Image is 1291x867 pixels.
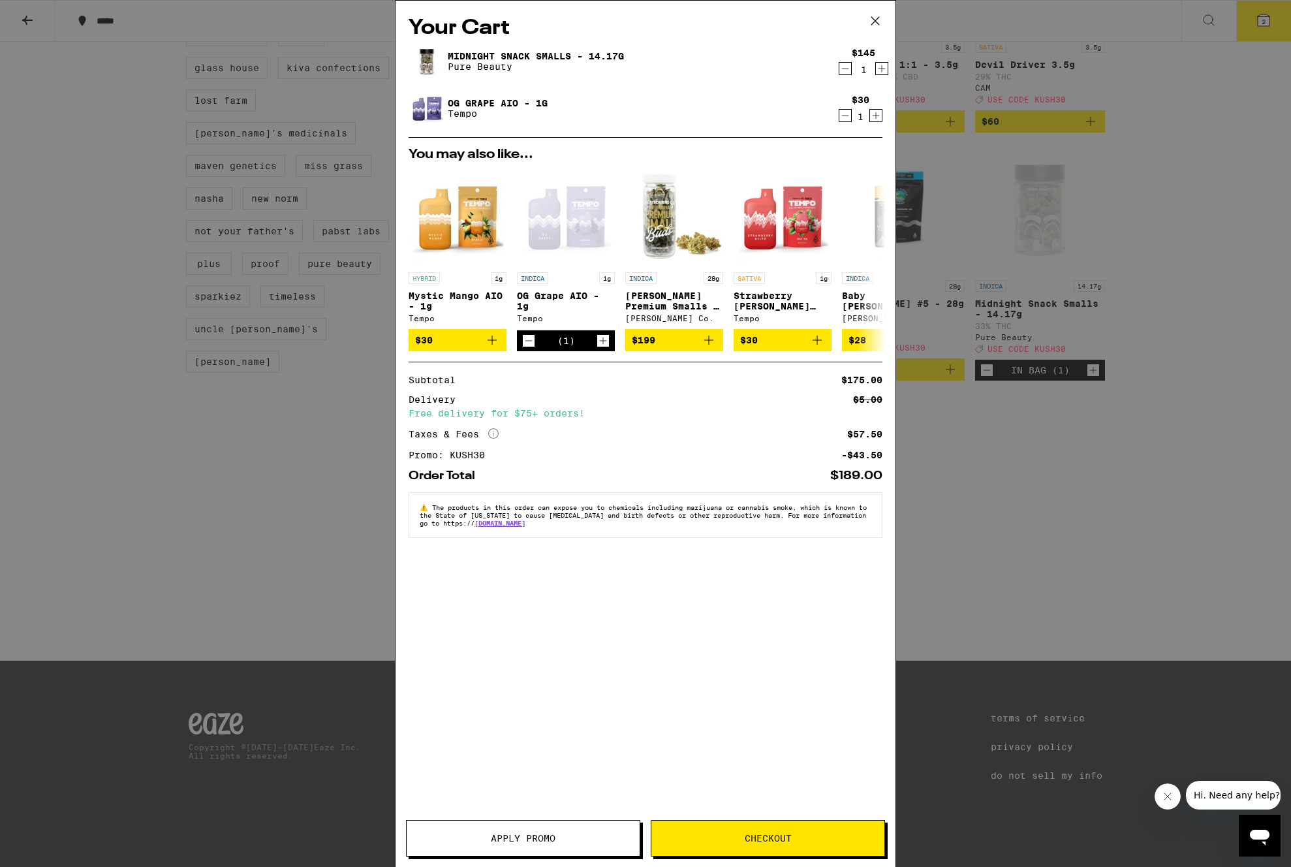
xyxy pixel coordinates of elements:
[474,519,525,527] a: [DOMAIN_NAME]
[557,336,575,346] div: (1)
[816,272,832,284] p: 1g
[734,272,765,284] p: SATIVA
[625,291,723,311] p: [PERSON_NAME] Premium Smalls - 28g
[599,272,615,284] p: 1g
[409,43,445,80] img: Midnight Snack Smalls - 14.17g
[522,334,535,347] button: Decrement
[409,314,506,323] div: Tempo
[491,834,555,843] span: Apply Promo
[853,395,882,404] div: $5.00
[420,503,432,511] span: ⚠️
[852,65,875,75] div: 1
[734,168,832,329] a: Open page for Strawberry Beltz AIO - 1g from Tempo
[842,329,940,351] button: Add to bag
[651,820,885,857] button: Checkout
[852,112,869,122] div: 1
[852,48,875,58] div: $145
[847,430,882,439] div: $57.50
[517,168,615,330] a: Open page for OG Grape AIO - 1g from Tempo
[597,334,610,347] button: Increment
[409,428,499,440] div: Taxes & Fees
[842,314,940,323] div: [PERSON_NAME]
[842,168,940,266] img: Jeeter - Baby Cannon: OG Kush Infused - 1.3g
[842,168,940,329] a: Open page for Baby Cannon: OG Kush Infused - 1.3g from Jeeter
[517,272,548,284] p: INDICA
[841,450,882,460] div: -$43.50
[409,90,445,127] img: OG Grape AIO - 1g
[625,168,723,329] a: Open page for King Louis Premium Smalls - 28g from Claybourne Co.
[406,820,640,857] button: Apply Promo
[839,109,852,122] button: Decrement
[409,291,506,311] p: Mystic Mango AIO - 1g
[448,98,548,108] a: OG Grape AIO - 1g
[409,395,465,404] div: Delivery
[842,272,873,284] p: INDICA
[875,62,888,75] button: Increment
[1155,783,1181,810] iframe: Close message
[1239,815,1281,857] iframe: Button to launch messaging window
[852,95,869,105] div: $30
[740,335,758,345] span: $30
[842,291,940,311] p: Baby [PERSON_NAME]: OG Kush Infused - 1.3g
[409,14,882,43] h2: Your Cart
[625,314,723,323] div: [PERSON_NAME] Co.
[448,61,624,72] p: Pure Beauty
[517,314,615,323] div: Tempo
[704,272,723,284] p: 28g
[625,329,723,351] button: Add to bag
[409,329,506,351] button: Add to bag
[415,335,433,345] span: $30
[409,272,440,284] p: HYBRID
[745,834,792,843] span: Checkout
[734,168,832,266] img: Tempo - Strawberry Beltz AIO - 1g
[734,329,832,351] button: Add to bag
[517,291,615,311] p: OG Grape AIO - 1g
[841,375,882,385] div: $175.00
[848,335,866,345] span: $28
[409,375,465,385] div: Subtotal
[625,168,723,266] img: Claybourne Co. - King Louis Premium Smalls - 28g
[734,314,832,323] div: Tempo
[632,335,655,345] span: $199
[409,450,494,460] div: Promo: KUSH30
[409,168,506,266] img: Tempo - Mystic Mango AIO - 1g
[409,409,882,418] div: Free delivery for $75+ orders!
[448,108,548,119] p: Tempo
[420,503,867,527] span: The products in this order can expose you to chemicals including marijuana or cannabis smoke, whi...
[409,148,882,161] h2: You may also like...
[734,291,832,311] p: Strawberry [PERSON_NAME] AIO - 1g
[1186,781,1281,810] iframe: Message from company
[448,51,624,61] a: Midnight Snack Smalls - 14.17g
[625,272,657,284] p: INDICA
[839,62,852,75] button: Decrement
[869,109,882,122] button: Increment
[409,168,506,329] a: Open page for Mystic Mango AIO - 1g from Tempo
[409,470,484,482] div: Order Total
[830,470,882,482] div: $189.00
[491,272,506,284] p: 1g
